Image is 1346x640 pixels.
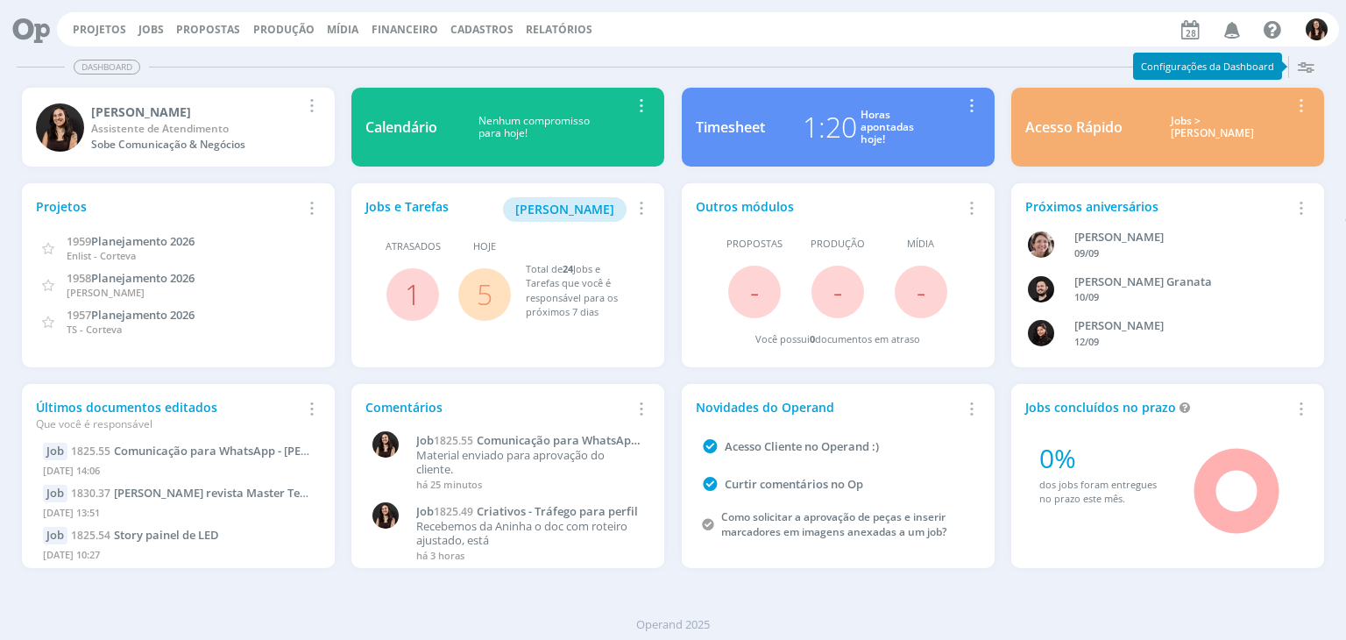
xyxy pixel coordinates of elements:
[526,22,592,37] a: Relatórios
[696,197,960,216] div: Outros módulos
[67,306,195,323] a: 1957Planejamento 2026
[67,233,91,249] span: 1959
[416,520,641,547] p: Recebemos da Aninha o doc com roteiro ajustado, está
[43,502,314,528] div: [DATE] 13:51
[253,22,315,37] a: Produção
[416,478,482,491] span: há 25 minutos
[74,60,140,75] span: Dashboard
[43,460,314,486] div: [DATE] 14:06
[71,485,344,501] a: 1830.37[PERSON_NAME] revista Master Team 2025
[67,23,131,37] button: Projetos
[365,197,630,222] div: Jobs e Tarefas
[725,438,879,454] a: Acesso Cliente no Operand :)
[322,23,364,37] button: Mídia
[67,307,91,323] span: 1957
[803,106,857,148] div: 1:20
[1074,290,1099,303] span: 10/09
[416,449,641,476] p: Material enviado para aprovação do cliente.
[811,237,865,252] span: Produção
[750,273,759,310] span: -
[725,476,863,492] a: Curtir comentários no Op
[327,22,358,37] a: Mídia
[91,307,195,323] span: Planejamento 2026
[1074,317,1290,335] div: Luana da Silva de Andrade
[1074,274,1290,291] div: Bruno Corralo Granata
[1025,398,1290,416] div: Jobs concluídos no prazo
[71,528,110,543] span: 1825.54
[1039,438,1170,478] div: 0%
[526,262,634,320] div: Total de Jobs e Tarefas que você é responsável para os próximos 7 dias
[71,444,110,459] span: 1825.55
[696,117,765,138] div: Timesheet
[43,544,314,570] div: [DATE] 10:27
[696,398,960,416] div: Novidades do Operand
[521,23,598,37] button: Relatórios
[437,115,630,140] div: Nenhum compromisso para hoje!
[416,549,464,562] span: há 3 horas
[416,434,641,448] a: Job1825.55Comunicação para WhatsApp - [PERSON_NAME]
[138,22,164,37] a: Jobs
[71,527,219,543] a: 1825.54Story painel de LED
[91,137,301,153] div: Sobe Comunicação & Negócios
[1074,229,1290,246] div: Aline Beatriz Jackisch
[67,270,91,286] span: 1958
[503,200,627,217] a: [PERSON_NAME]
[416,432,638,462] span: Comunicação para WhatsApp - Siga Cordius
[365,398,630,416] div: Comentários
[171,23,245,37] button: Propostas
[248,23,320,37] button: Produção
[67,286,145,299] span: [PERSON_NAME]
[91,233,195,249] span: Planejamento 2026
[515,201,614,217] span: [PERSON_NAME]
[36,398,301,432] div: Últimos documentos editados
[22,88,335,167] a: I[PERSON_NAME]Assistente de AtendimentoSobe Comunicação & Negócios
[450,22,514,37] span: Cadastros
[1133,53,1282,80] div: Configurações da Dashboard
[67,232,195,249] a: 1959Planejamento 2026
[114,485,344,501] span: Anúncio Dermacor revista Master Team 2025
[1074,335,1099,348] span: 12/09
[682,88,995,167] a: Timesheet1:20Horasapontadashoje!
[917,273,925,310] span: -
[36,197,301,216] div: Projetos
[114,443,373,459] span: Comunicação para WhatsApp - Siga Cordius
[67,323,122,336] span: TS - Corteva
[1028,320,1054,346] img: L
[36,416,301,432] div: Que você é responsável
[366,23,443,37] button: Financeiro
[405,275,421,313] a: 1
[71,486,110,501] span: 1830.37
[73,22,126,37] a: Projetos
[67,269,195,286] a: 1958Planejamento 2026
[1306,18,1328,40] img: I
[1039,478,1170,507] div: dos jobs foram entregues no prazo este mês.
[1028,231,1054,258] img: A
[726,237,783,252] span: Propostas
[563,262,573,275] span: 24
[114,527,219,543] span: Story painel de LED
[91,103,301,121] div: Isabelle Silva
[861,109,914,146] div: Horas apontadas hoje!
[71,443,373,459] a: 1825.55Comunicação para WhatsApp - [PERSON_NAME]
[434,433,473,448] span: 1825.55
[372,502,399,529] img: I
[372,22,438,37] a: Financeiro
[67,249,136,262] span: Enlist - Corteva
[372,431,399,458] img: I
[133,23,169,37] button: Jobs
[91,121,301,137] div: Assistente de Atendimento
[386,239,441,254] span: Atrasados
[91,270,195,286] span: Planejamento 2026
[1025,197,1290,216] div: Próximos aniversários
[43,485,67,502] div: Job
[1305,14,1328,45] button: I
[721,509,946,539] a: Como solicitar a aprovação de peças e inserir marcadores em imagens anexadas a um job?
[477,503,638,519] span: Criativos - Tráfego para perfil
[477,275,492,313] a: 5
[503,197,627,222] button: [PERSON_NAME]
[833,273,842,310] span: -
[810,332,815,345] span: 0
[176,22,240,37] span: Propostas
[755,332,920,347] div: Você possui documentos em atraso
[907,237,934,252] span: Mídia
